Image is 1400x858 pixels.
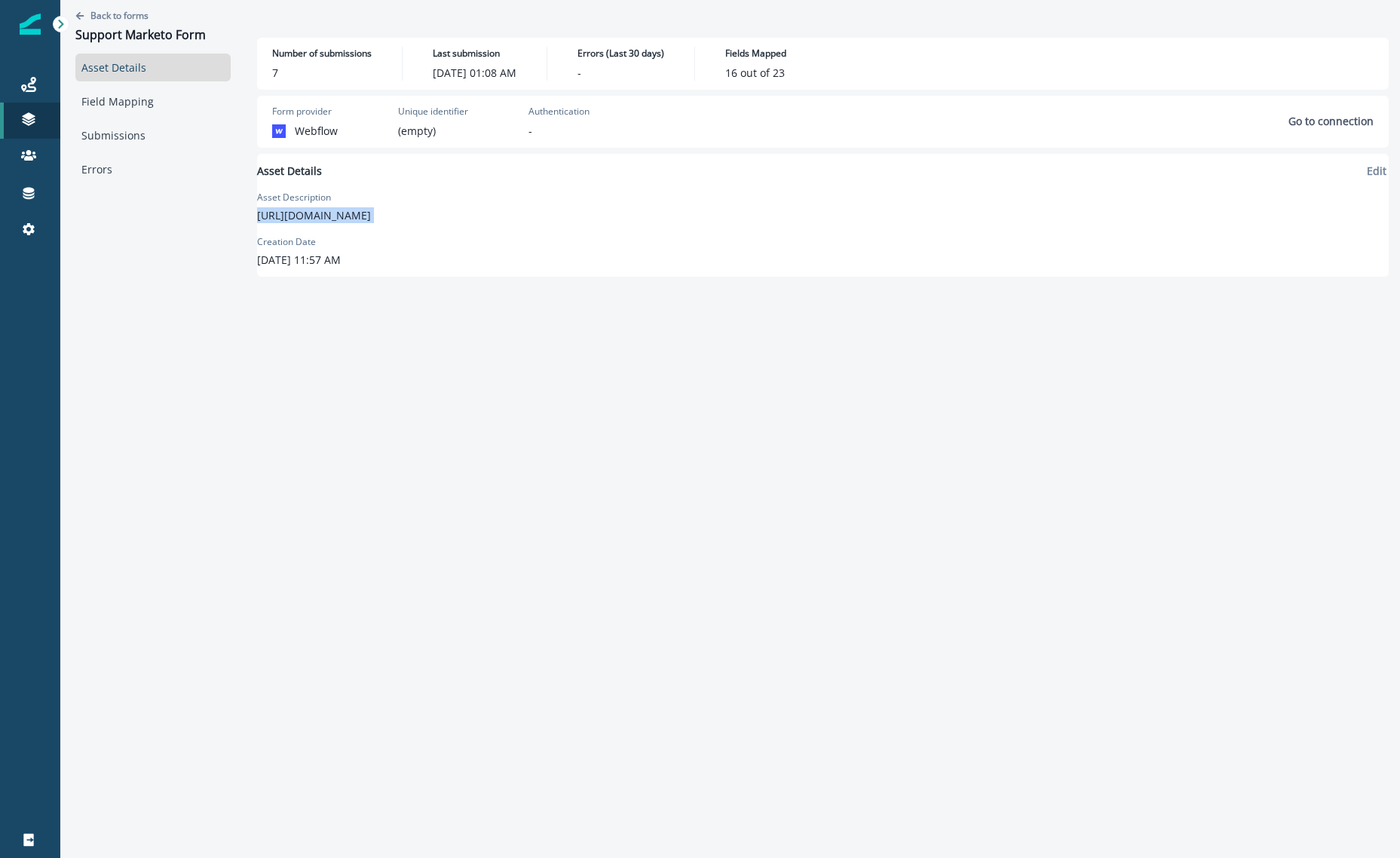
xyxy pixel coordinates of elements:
p: Fields Mapped [725,47,786,60]
label: Creation Date [257,235,316,249]
p: Errors (Last 30 days) [577,47,664,60]
img: webflow [272,124,286,138]
p: Last submission [433,47,500,60]
button: Go back [75,9,149,22]
p: - [577,65,581,81]
button: Go to connection [650,114,1374,128]
a: Field Mapping [75,87,231,115]
p: 7 [272,65,278,81]
p: Asset Details [257,163,322,179]
p: Go to connection [1288,114,1374,128]
a: Errors [75,155,231,183]
a: Submissions [75,121,231,149]
p: Number of submissions [272,47,372,60]
p: - [528,123,532,139]
p: 16 out of 23 [725,65,785,81]
p: [DATE] 11:57 AM [257,252,341,268]
img: Inflection [20,14,41,35]
p: Back to forms [90,9,149,22]
p: Unique identifier [398,105,468,118]
a: Asset Details [75,54,231,81]
p: (empty) [398,123,436,139]
p: Form provider [272,105,332,118]
p: Authentication [528,105,590,118]
p: [URL][DOMAIN_NAME] [257,207,371,223]
p: Webflow [295,123,338,139]
p: Edit [1367,164,1386,178]
label: Asset Description [257,191,331,204]
p: [DATE] 01:08 AM [433,65,516,81]
div: Support Marketo Form [75,28,206,44]
button: Edit [1365,164,1389,178]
